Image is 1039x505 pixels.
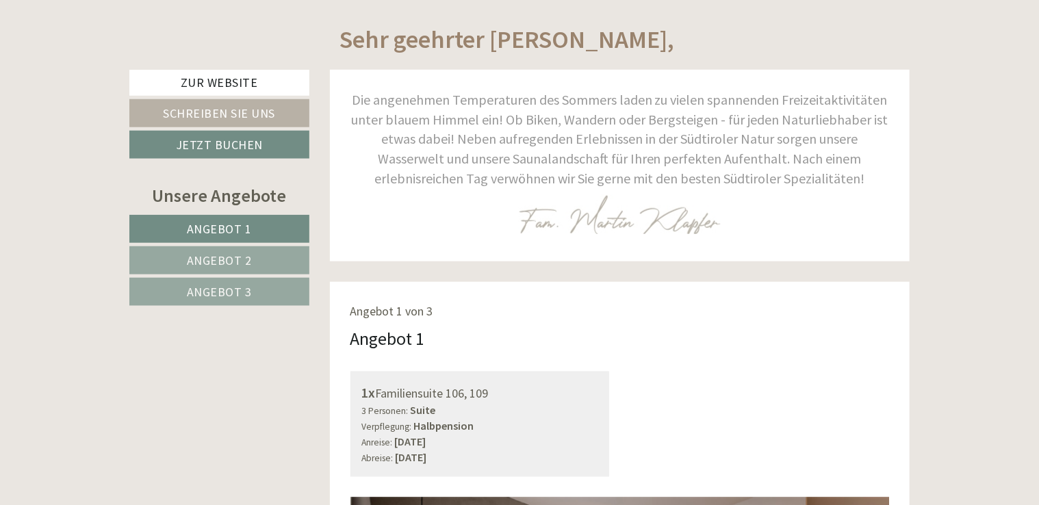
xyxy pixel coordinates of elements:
small: 17:08 [21,66,211,76]
small: Abreise: [362,452,394,464]
div: Angebot 1 [350,326,425,351]
span: Angebot 3 [187,284,252,300]
button: Senden [451,357,539,385]
b: [DATE] [395,435,426,448]
h1: Sehr geehrter [PERSON_NAME], [340,26,675,53]
b: 1x [362,384,376,401]
div: Unsere Angebote [129,183,309,208]
b: [DATE] [396,450,427,464]
b: Suite [411,403,436,417]
small: Verpflegung: [362,421,412,432]
div: Inso Sonnenheim [21,40,211,51]
div: Familiensuite 106, 109 [362,383,598,403]
div: [DATE] [245,10,294,34]
small: 3 Personen: [362,405,409,417]
div: Guten Tag, wie können wir Ihnen helfen? [10,37,218,79]
span: Die angenehmen Temperaturen des Sommers laden zu vielen spannenden Freizeitaktivitäten unter blau... [351,91,888,186]
span: Angebot 2 [187,252,252,268]
small: Anreise: [362,437,393,448]
span: Angebot 1 von 3 [350,303,433,319]
span: Angebot 1 [187,221,252,237]
a: Jetzt buchen [129,131,309,159]
a: Zur Website [129,70,309,96]
b: Halbpension [414,419,474,432]
img: image [519,195,721,234]
a: Schreiben Sie uns [129,99,309,127]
